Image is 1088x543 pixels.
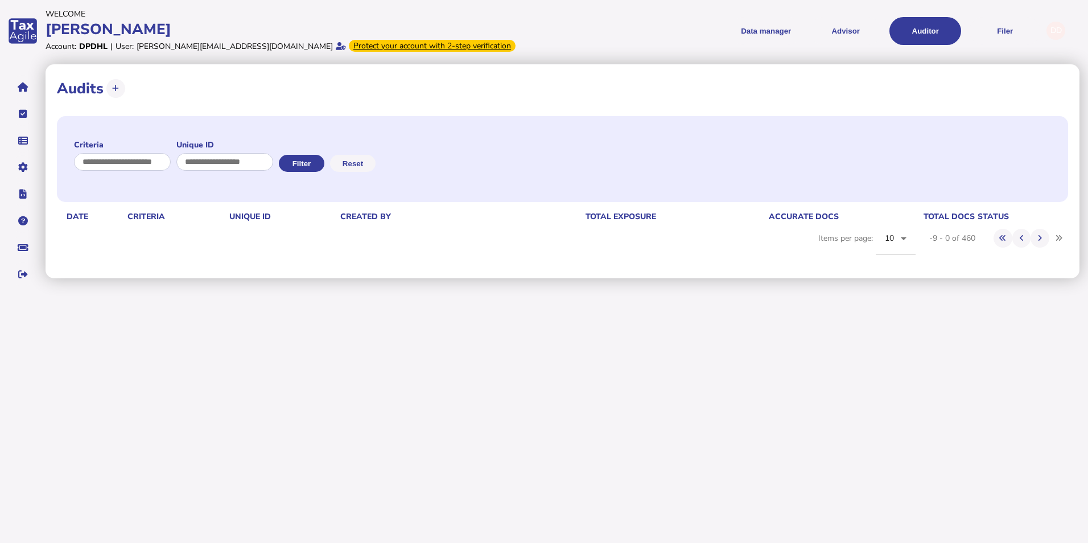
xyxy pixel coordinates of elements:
h1: Audits [57,79,104,98]
button: Developer hub links [11,182,35,206]
div: DPDHL [79,41,108,52]
th: total exposure [472,211,657,223]
div: Welcome [46,9,541,19]
button: Manage settings [11,155,35,179]
button: Reset [330,155,376,172]
label: Criteria [74,139,171,150]
button: Last page [1049,229,1068,248]
th: status [975,211,1061,223]
div: [PERSON_NAME] [46,19,541,39]
th: accurate docs [657,211,839,223]
button: Help pages [11,209,35,233]
div: | [110,41,113,52]
button: Filter [279,155,324,172]
button: Sign out [11,262,35,286]
button: Shows a dropdown of VAT Advisor options [810,17,881,45]
div: Account: [46,41,76,52]
button: Tasks [11,102,35,126]
button: Previous page [1012,229,1031,248]
button: Raise a support ticket [11,236,35,260]
div: [PERSON_NAME][EMAIL_ADDRESS][DOMAIN_NAME] [137,41,333,52]
button: Next page [1031,229,1049,248]
button: Data manager [11,129,35,153]
th: total docs [839,211,975,223]
div: Profile settings [1046,22,1065,40]
button: Shows a dropdown of Data manager options [730,17,802,45]
div: From Oct 1, 2025, 2-step verification will be required to login. Set it up now... [349,40,516,52]
div: User: [116,41,134,52]
th: Criteria [125,211,226,223]
div: -9 - 0 of 460 [929,233,975,244]
button: Home [11,75,35,99]
button: First page [994,229,1012,248]
button: Filer [969,17,1041,45]
button: Auditor [889,17,961,45]
i: Email verified [336,42,346,50]
span: 10 [885,233,895,244]
button: Upload transactions [106,79,125,98]
mat-form-field: Change page size [876,223,916,267]
label: Unique ID [176,139,273,150]
div: Items per page: [818,223,916,267]
menu: navigate products [546,17,1041,45]
th: Unique id [227,211,339,223]
th: date [64,211,126,223]
th: Created by [338,211,472,223]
